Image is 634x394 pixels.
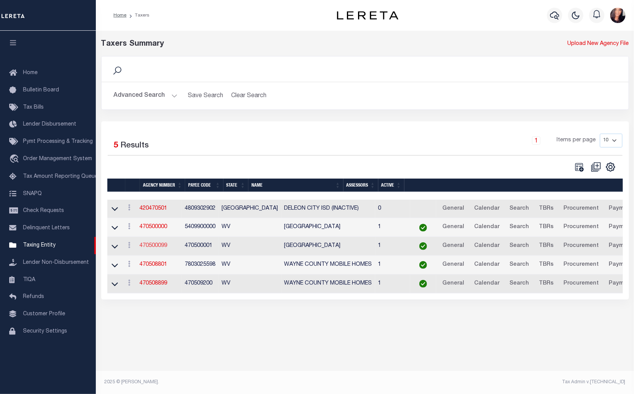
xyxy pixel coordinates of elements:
td: 4809302902 [182,200,219,219]
img: check-icon-green.svg [419,242,427,250]
a: TBRs [536,278,557,290]
span: Refunds [23,294,44,300]
a: 420470501 [140,206,168,211]
th: Payee Code: activate to sort column ascending [185,179,223,192]
span: Taxing Entity [23,243,56,248]
span: Order Management System [23,156,92,162]
td: 0 [375,200,410,219]
button: Advanced Search [114,88,177,103]
a: Procurement [560,259,603,271]
td: 1 [375,256,410,275]
span: Lender Non-Disbursement [23,260,89,265]
a: TBRs [536,240,557,252]
span: Check Requests [23,208,64,214]
a: Home [113,13,126,18]
td: 7803025598 [182,256,219,275]
a: Procurement [560,221,603,233]
td: WV [219,237,281,256]
td: DELEON CITY ISD (INACTIVE) [281,200,375,219]
span: Tax Bills [23,105,44,110]
span: Bulletin Board [23,88,59,93]
th: Agency Number: activate to sort column ascending [140,179,185,192]
th: Name: activate to sort column ascending [248,179,343,192]
td: WAYNE COUNTY MOBILE HOMES [281,256,375,275]
span: Items per page [557,136,596,145]
div: Taxers Summary [101,38,494,50]
span: Lender Disbursement [23,122,76,127]
span: Home [23,70,38,76]
a: General [439,203,468,215]
td: WAYNE COUNTY MOBILE HOMES [281,275,375,293]
td: 1 [375,275,410,293]
span: TIQA [23,277,35,282]
td: 470509200 [182,275,219,293]
a: General [439,240,468,252]
td: WV [219,256,281,275]
a: TBRs [536,203,557,215]
a: General [439,221,468,233]
td: 470500001 [182,237,219,256]
a: Search [506,221,533,233]
a: Procurement [560,203,603,215]
td: WV [219,218,281,237]
button: Clear Search [228,88,270,103]
li: Taxers [126,12,149,19]
a: 470508899 [140,281,168,286]
img: logo-dark.svg [337,11,398,20]
a: Procurement [560,240,603,252]
span: Security Settings [23,329,67,334]
img: check-icon-green.svg [419,224,427,232]
td: 1 [375,218,410,237]
span: Delinquent Letters [23,225,70,231]
a: Search [506,240,533,252]
img: check-icon-green.svg [419,261,427,269]
div: 2025 © [PERSON_NAME]. [99,379,365,386]
th: State: activate to sort column ascending [223,179,248,192]
td: 1 [375,237,410,256]
span: 5 [114,142,118,150]
a: 470500099 [140,243,168,248]
a: Procurement [560,278,603,290]
a: General [439,259,468,271]
a: Calendar [471,240,503,252]
span: Tax Amount Reporting Queue [23,174,98,179]
td: [GEOGRAPHIC_DATA] [219,200,281,219]
a: TBRs [536,259,557,271]
a: TBRs [536,221,557,233]
a: Calendar [471,259,503,271]
a: 470508801 [140,262,168,267]
img: check-icon-green.svg [419,280,427,288]
a: Search [506,278,533,290]
a: Calendar [471,221,503,233]
label: Results [121,140,149,152]
a: General [439,278,468,290]
th: Active: activate to sort column ascending [378,179,404,192]
a: Search [506,259,533,271]
td: WV [219,275,281,293]
a: Calendar [471,278,503,290]
a: 470500000 [140,224,168,230]
td: [GEOGRAPHIC_DATA] [281,218,375,237]
button: Save Search [184,88,228,103]
a: Upload New Agency File [568,40,629,48]
a: 1 [532,136,540,145]
th: Assessors: activate to sort column ascending [343,179,378,192]
div: Tax Admin v.[TECHNICAL_ID] [371,379,626,386]
span: Customer Profile [23,311,65,317]
td: [GEOGRAPHIC_DATA] [281,237,375,256]
a: Calendar [471,203,503,215]
span: Pymt Processing & Tracking [23,139,93,144]
td: 5409900000 [182,218,219,237]
a: Search [506,203,533,215]
i: travel_explore [9,154,21,164]
span: SNAPQ [23,191,42,196]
